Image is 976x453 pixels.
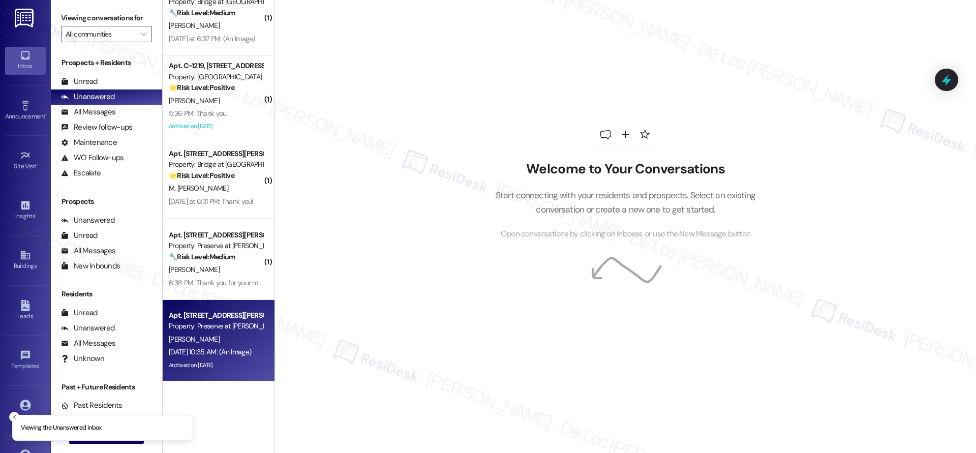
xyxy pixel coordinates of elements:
[51,289,162,299] div: Residents
[169,83,234,92] strong: 🌟 Risk Level: Positive
[169,171,234,180] strong: 🌟 Risk Level: Positive
[61,323,115,334] div: Unanswered
[5,297,46,324] a: Leads
[37,161,38,168] span: •
[169,109,228,118] div: 5:36 PM: Thank you.
[169,8,235,17] strong: 🔧 Risk Level: Medium
[61,400,123,411] div: Past Residents
[480,188,771,217] p: Start connecting with your residents and prospects. Select an existing conversation or create a n...
[169,159,263,170] div: Property: Bridge at [GEOGRAPHIC_DATA]
[15,9,36,27] img: ResiDesk Logo
[169,265,220,274] span: [PERSON_NAME]
[45,111,47,118] span: •
[169,96,220,105] span: [PERSON_NAME]
[61,107,115,117] div: All Messages
[5,247,46,274] a: Buildings
[61,76,98,87] div: Unread
[169,240,263,251] div: Property: Preserve at [PERSON_NAME][GEOGRAPHIC_DATA]
[169,230,263,240] div: Apt. [STREET_ADDRESS][PERSON_NAME]
[169,252,235,261] strong: 🔧 Risk Level: Medium
[61,168,101,178] div: Escalate
[169,321,263,331] div: Property: Preserve at [PERSON_NAME][GEOGRAPHIC_DATA]
[169,148,263,159] div: Apt. [STREET_ADDRESS][PERSON_NAME]
[61,353,104,364] div: Unknown
[5,347,46,374] a: Templates •
[5,147,46,174] a: Site Visit •
[61,215,115,226] div: Unanswered
[169,278,765,287] div: 6:38 PM: Thank you for your message. Our offices are currently closed, but we will contact you wh...
[61,308,98,318] div: Unread
[51,196,162,207] div: Prospects
[61,137,117,148] div: Maintenance
[5,397,46,424] a: Account
[66,26,136,42] input: All communities
[169,34,255,43] div: [DATE] at 6:37 PM: (An Image)
[480,161,771,177] h2: Welcome to Your Conversations
[35,211,37,218] span: •
[169,72,263,82] div: Property: [GEOGRAPHIC_DATA]
[169,197,254,206] div: [DATE] at 6:31 PM: Thank you!
[21,424,102,433] p: Viewing the Unanswered inbox
[501,228,750,240] span: Open conversations by clicking on inboxes or use the New Message button
[9,412,19,422] button: Close toast
[51,382,162,392] div: Past + Future Residents
[168,120,264,133] div: Archived on [DATE]
[168,359,264,372] div: Archived on [DATE]
[169,184,228,193] span: M. [PERSON_NAME]
[169,310,263,321] div: Apt. [STREET_ADDRESS][PERSON_NAME]
[141,30,146,38] i: 
[61,10,152,26] label: Viewing conversations for
[5,47,46,74] a: Inbox
[61,122,132,133] div: Review follow-ups
[61,338,115,349] div: All Messages
[51,57,162,68] div: Prospects + Residents
[39,361,41,368] span: •
[61,153,124,163] div: WO Follow-ups
[61,246,115,256] div: All Messages
[5,197,46,224] a: Insights •
[61,230,98,241] div: Unread
[61,261,120,271] div: New Inbounds
[169,347,251,356] div: [DATE] 10:35 AM: (An Image)
[169,335,220,344] span: [PERSON_NAME]
[169,61,263,71] div: Apt. C~1219, [STREET_ADDRESS]
[61,92,115,102] div: Unanswered
[169,21,220,30] span: [PERSON_NAME]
